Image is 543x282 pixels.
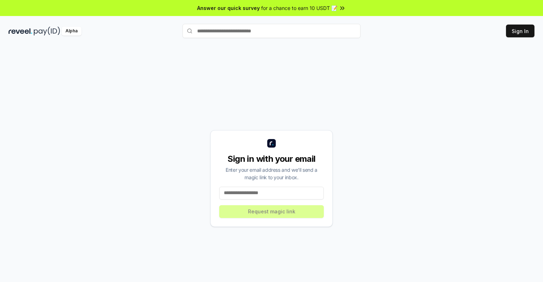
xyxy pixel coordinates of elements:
[506,25,534,37] button: Sign In
[261,4,337,12] span: for a chance to earn 10 USDT 📝
[62,27,81,36] div: Alpha
[219,166,324,181] div: Enter your email address and we’ll send a magic link to your inbox.
[9,27,32,36] img: reveel_dark
[34,27,60,36] img: pay_id
[219,153,324,165] div: Sign in with your email
[267,139,276,148] img: logo_small
[197,4,260,12] span: Answer our quick survey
